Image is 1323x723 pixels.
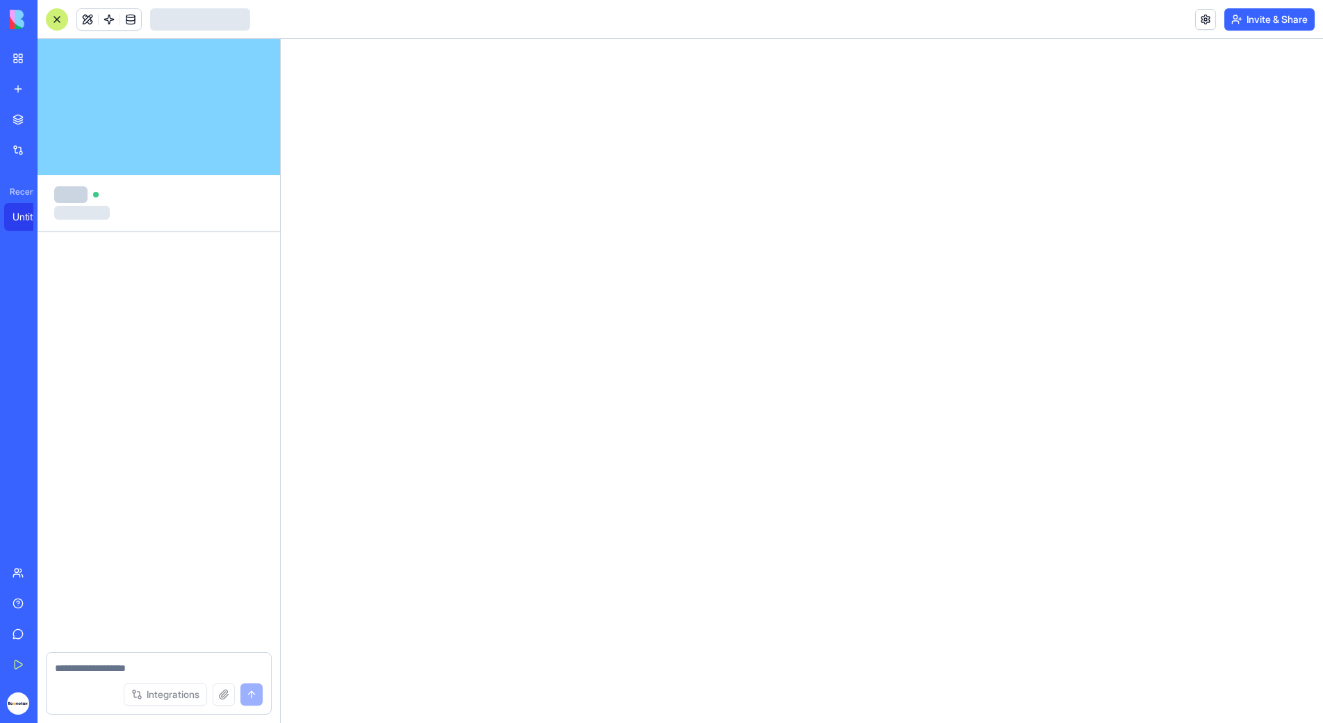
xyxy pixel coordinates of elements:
span: Recent [4,186,33,197]
img: logo [10,10,96,29]
a: Untitled App [4,203,60,231]
img: ACg8ocLdeMYpfrtFUsMj-iPDxL5I_O-CxWcVLXjUubUqJnARaUBffgo=s96-c [7,692,29,715]
button: Invite & Share [1224,8,1315,31]
div: Untitled App [13,210,51,224]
